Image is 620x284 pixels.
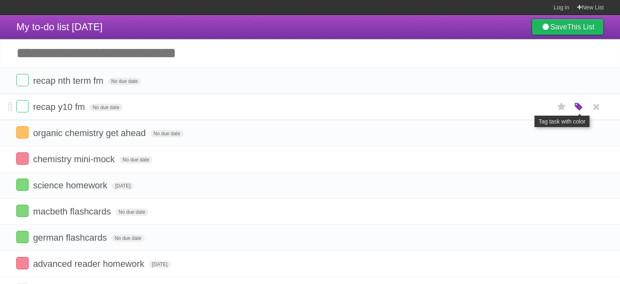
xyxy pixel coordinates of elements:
[119,156,152,163] span: No due date
[33,154,117,164] span: chemistry mini-mock
[554,100,569,114] label: Star task
[33,259,146,269] span: advanced reader homework
[115,208,148,216] span: No due date
[111,235,144,242] span: No due date
[33,76,105,86] span: recap nth term fm
[16,179,29,191] label: Done
[16,74,29,86] label: Done
[150,130,183,137] span: No due date
[149,261,171,268] span: [DATE]
[33,102,87,112] span: recap y10 fm
[33,180,109,190] span: science homework
[108,78,141,85] span: No due date
[33,233,109,243] span: german flashcards
[16,257,29,269] label: Done
[16,152,29,165] label: Done
[112,182,134,190] span: [DATE]
[16,231,29,243] label: Done
[89,104,122,111] span: No due date
[16,100,29,112] label: Done
[532,19,604,35] a: SaveThis List
[16,205,29,217] label: Done
[33,206,113,217] span: macbeth flashcards
[33,128,148,138] span: organic chemistry get ahead
[16,21,103,32] span: My to-do list [DATE]
[567,23,594,31] b: This List
[16,126,29,139] label: Done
